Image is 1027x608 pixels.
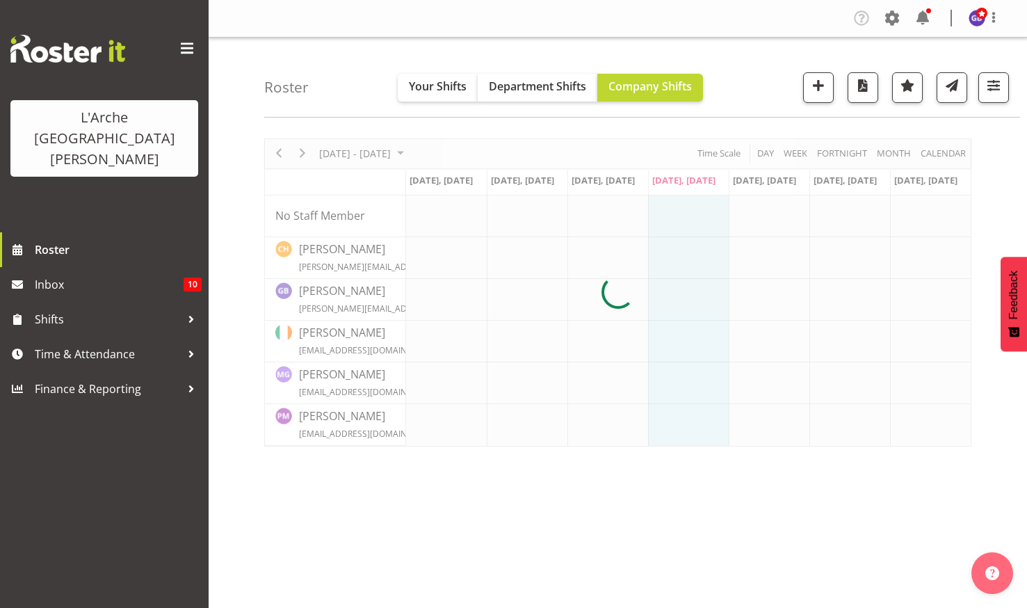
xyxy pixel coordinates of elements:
[409,79,467,94] span: Your Shifts
[398,74,478,102] button: Your Shifts
[35,274,184,295] span: Inbox
[35,309,181,330] span: Shifts
[978,72,1009,103] button: Filter Shifts
[10,35,125,63] img: Rosterit website logo
[489,79,586,94] span: Department Shifts
[264,79,309,95] h4: Roster
[892,72,923,103] button: Highlight an important date within the roster.
[969,10,985,26] img: gillian-bradshaw10168.jpg
[478,74,597,102] button: Department Shifts
[35,239,202,260] span: Roster
[184,278,202,291] span: 10
[35,344,181,365] span: Time & Attendance
[937,72,967,103] button: Send a list of all shifts for the selected filtered period to all rostered employees.
[848,72,878,103] button: Download a PDF of the roster according to the set date range.
[803,72,834,103] button: Add a new shift
[597,74,703,102] button: Company Shifts
[1001,257,1027,351] button: Feedback - Show survey
[24,107,184,170] div: L'Arche [GEOGRAPHIC_DATA][PERSON_NAME]
[35,378,181,399] span: Finance & Reporting
[1008,271,1020,319] span: Feedback
[608,79,692,94] span: Company Shifts
[985,566,999,580] img: help-xxl-2.png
